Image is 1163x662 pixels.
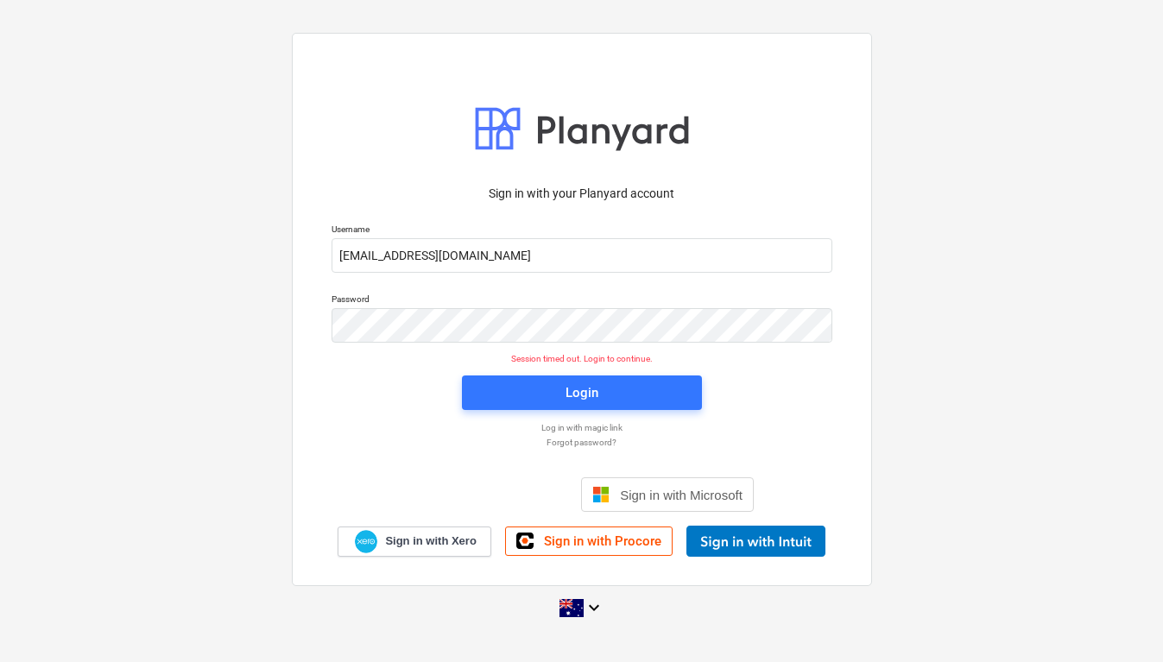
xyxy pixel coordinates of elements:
div: Login [566,381,598,404]
iframe: Sign in with Google Button [401,476,576,514]
span: Sign in with Xero [385,533,476,549]
a: Sign in with Xero [338,526,491,557]
p: Username [332,224,832,238]
a: Sign in with Procore [505,526,673,556]
p: Sign in with your Planyard account [332,185,832,203]
span: Sign in with Procore [544,533,661,549]
img: Xero logo [355,530,377,553]
input: Username [332,238,832,273]
span: Sign in with Microsoft [620,488,743,502]
p: Password [332,293,832,308]
a: Forgot password? [323,437,841,448]
a: Log in with magic link [323,422,841,433]
button: Login [462,375,702,410]
i: keyboard_arrow_down [584,597,604,618]
p: Session timed out. Login to continue. [321,353,843,364]
img: Microsoft logo [592,486,610,503]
